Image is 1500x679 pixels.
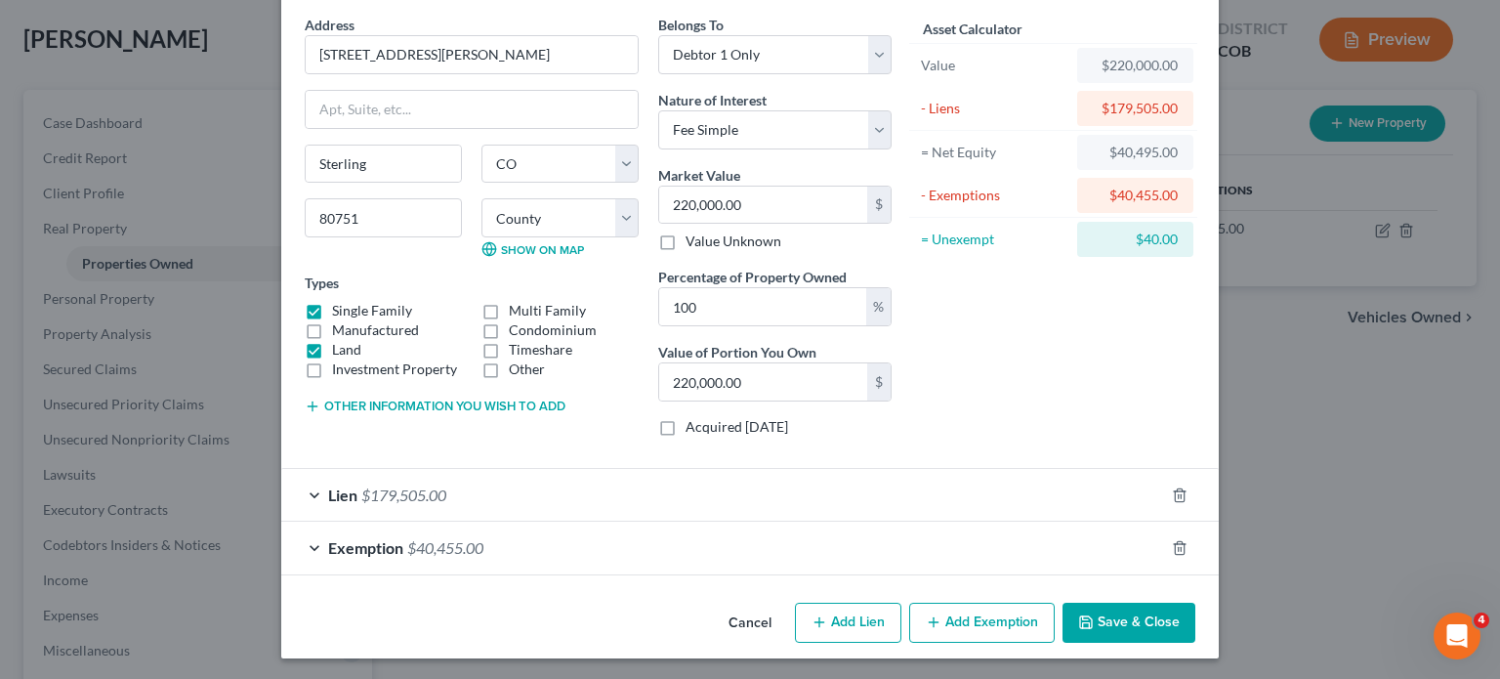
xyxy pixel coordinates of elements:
[306,91,638,128] input: Apt, Suite, etc...
[1474,613,1489,628] span: 4
[1093,56,1178,75] div: $220,000.00
[509,340,572,360] label: Timeshare
[28,369,362,426] div: Statement of Financial Affairs - Payments Made in the Last 90 days
[28,462,362,498] div: Form Preview Helper
[921,230,1068,249] div: = Unexempt
[130,499,260,577] button: Messages
[39,42,170,63] img: logo
[1093,186,1178,205] div: $40,455.00
[795,603,901,644] button: Add Lien
[28,426,362,462] div: Attorney's Disclosure of Compensation
[40,377,327,418] div: Statement of Financial Affairs - Payments Made in the Last 90 days
[283,31,322,70] img: Profile image for Lindsey
[246,31,285,70] img: Profile image for Emma
[407,538,483,557] span: $40,455.00
[481,241,584,257] a: Show on Map
[658,165,740,186] label: Market Value
[1062,603,1195,644] button: Save & Close
[866,288,891,325] div: %
[40,267,326,287] div: We typically reply in a few hours
[162,548,229,562] span: Messages
[28,322,362,361] button: Search for help
[658,267,847,287] label: Percentage of Property Owned
[509,320,597,340] label: Condominium
[20,230,371,304] div: Send us a messageWe typically reply in a few hours
[1434,613,1480,659] iframe: Intercom live chat
[39,139,352,172] p: Hi there!
[336,31,371,66] div: Close
[659,288,866,325] input: 0.00
[686,417,788,437] label: Acquired [DATE]
[713,605,787,644] button: Cancel
[209,31,248,70] img: Profile image for Sara
[332,320,419,340] label: Manufactured
[40,246,326,267] div: Send us a message
[310,548,341,562] span: Help
[1093,99,1178,118] div: $179,505.00
[921,99,1068,118] div: - Liens
[305,399,565,414] button: Other information you wish to add
[659,187,867,224] input: 0.00
[509,360,545,379] label: Other
[332,360,457,379] label: Investment Property
[867,187,891,224] div: $
[659,363,867,401] input: 0.00
[867,363,891,401] div: $
[305,273,339,293] label: Types
[328,486,357,504] span: Lien
[923,19,1022,39] label: Asset Calculator
[921,143,1068,162] div: = Net Equity
[509,301,586,320] label: Multi Family
[39,172,352,205] p: How can we help?
[658,17,724,33] span: Belongs To
[306,36,638,73] input: Enter address...
[686,232,781,251] label: Value Unknown
[261,499,391,577] button: Help
[921,56,1068,75] div: Value
[305,17,354,33] span: Address
[305,198,462,237] input: Enter zip...
[332,301,412,320] label: Single Family
[1093,143,1178,162] div: $40,495.00
[328,538,403,557] span: Exemption
[306,146,461,183] input: Enter city...
[40,332,158,353] span: Search for help
[40,470,327,490] div: Form Preview Helper
[909,603,1055,644] button: Add Exemption
[1093,230,1178,249] div: $40.00
[40,434,327,454] div: Attorney's Disclosure of Compensation
[921,186,1068,205] div: - Exemptions
[658,342,816,362] label: Value of Portion You Own
[361,486,446,504] span: $179,505.00
[43,548,87,562] span: Home
[658,90,767,110] label: Nature of Interest
[332,340,361,360] label: Land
